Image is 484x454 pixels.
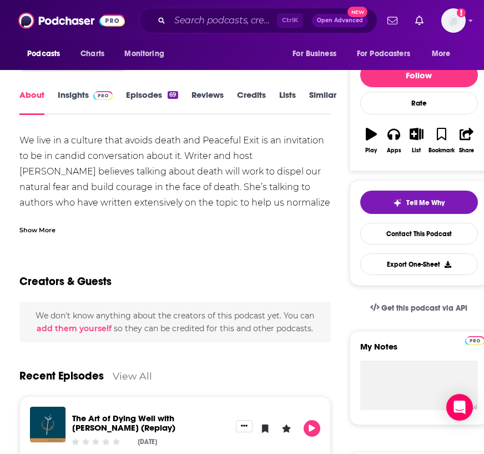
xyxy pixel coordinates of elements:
img: User Profile [441,8,466,33]
span: Monitoring [124,46,164,62]
button: tell me why sparkleTell Me Why [360,191,478,214]
div: Share [459,147,474,154]
span: Get this podcast via API [381,303,467,313]
button: Bookmark [428,121,455,161]
button: Show More Button [236,420,253,432]
a: Contact This Podcast [360,223,478,245]
button: Share [455,121,478,161]
button: open menu [350,43,426,64]
label: My Notes [360,341,478,361]
div: Community Rating: 0 out of 5 [70,437,121,446]
button: Apps [382,121,405,161]
div: Bookmark [428,147,455,154]
span: Open Advanced [317,18,363,23]
button: Bookmark Episode [257,420,274,437]
div: Play [365,147,377,154]
span: Tell Me Why [406,198,445,207]
button: Play [360,121,383,161]
a: Show notifications dropdown [383,11,402,30]
button: Show profile menu [441,8,466,33]
button: List [405,121,428,161]
div: We live in a culture that avoids death and Peaceful Exit is an invitation to be in candid convers... [19,133,331,304]
a: Show notifications dropdown [411,11,428,30]
div: Open Intercom Messenger [446,394,473,421]
a: Credits [237,89,266,115]
a: Charts [73,43,111,64]
span: Charts [80,46,104,62]
span: For Podcasters [357,46,410,62]
h2: Creators & Guests [19,275,112,288]
span: Podcasts [27,46,60,62]
input: Search podcasts, credits, & more... [170,12,277,29]
img: The Art of Dying Well with Katy Butler (Replay) [30,407,65,442]
div: 69 [168,91,178,99]
button: add them yourself [37,324,112,333]
a: Recent Episodes [19,369,104,383]
div: [DATE] [138,438,157,446]
a: Episodes69 [126,89,178,115]
img: Podchaser - Follow, Share and Rate Podcasts [18,10,125,31]
button: Play [304,420,320,437]
img: Podchaser Pro [93,91,113,100]
div: Rate [360,92,478,114]
a: Reviews [191,89,224,115]
button: Follow [360,63,478,87]
button: Export One-Sheet [360,253,478,275]
svg: Add a profile image [457,8,466,17]
button: Leave a Rating [278,420,295,437]
span: More [432,46,451,62]
a: InsightsPodchaser Pro [58,89,113,115]
img: tell me why sparkle [393,198,402,207]
div: List [412,147,421,154]
a: View All [113,370,152,382]
div: Search podcasts, credits, & more... [139,8,377,33]
button: open menu [424,43,465,64]
button: open menu [285,43,350,64]
button: open menu [117,43,178,64]
div: Apps [387,147,401,154]
button: open menu [19,43,74,64]
span: Ctrl K [277,13,303,28]
a: The Art of Dying Well with Katy Butler (Replay) [72,413,175,433]
span: Logged in as LBPublicity2 [441,8,466,33]
a: About [19,89,44,115]
span: For Business [293,46,336,62]
a: Get this podcast via API [361,295,477,322]
span: New [347,7,367,17]
button: Open AdvancedNew [312,14,368,27]
span: We don't know anything about the creators of this podcast yet . You can so they can be credited f... [36,311,314,333]
a: Similar [309,89,336,115]
a: Lists [279,89,296,115]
